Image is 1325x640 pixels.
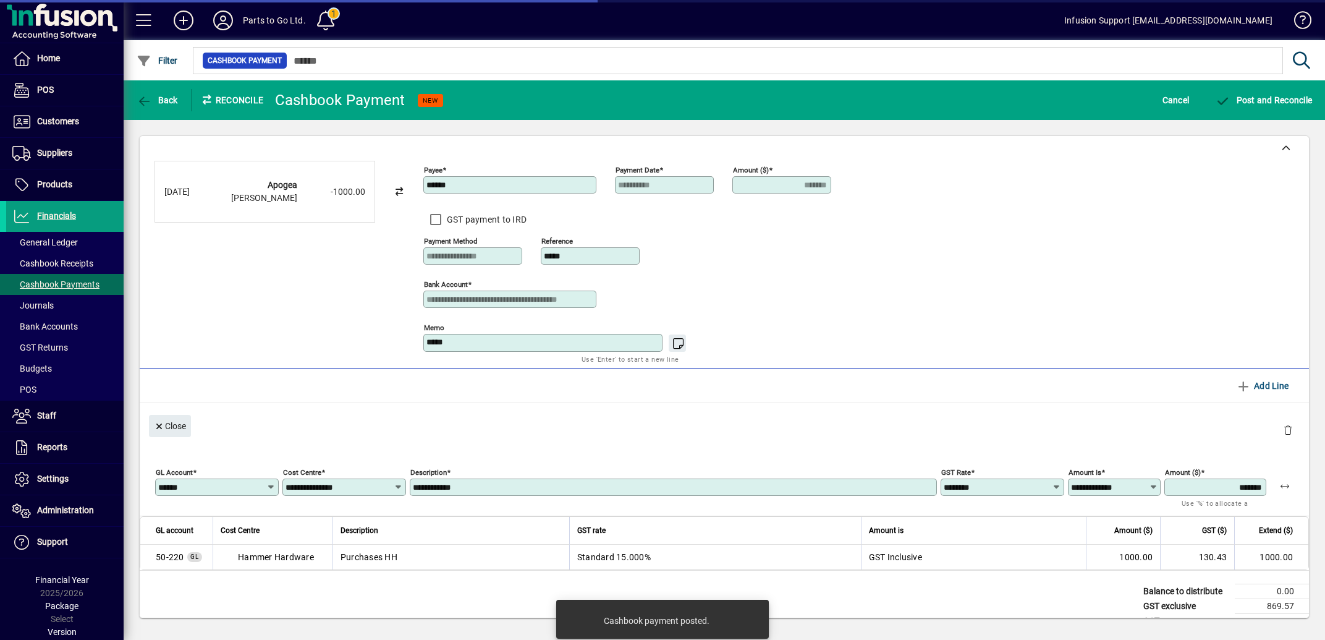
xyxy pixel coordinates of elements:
[164,9,203,32] button: Add
[1273,415,1303,445] button: Delete
[37,505,94,515] span: Administration
[1114,524,1153,537] span: Amount ($)
[1086,545,1160,570] td: 1000.00
[37,537,68,547] span: Support
[12,385,36,395] span: POS
[1235,599,1309,614] td: 869.57
[221,524,260,537] span: Cost Centre
[137,56,178,66] span: Filter
[1235,584,1309,599] td: 0.00
[37,179,72,189] span: Products
[149,415,191,437] button: Close
[616,166,659,174] mat-label: Payment Date
[190,553,199,560] span: GL
[12,258,93,268] span: Cashbook Receipts
[6,337,124,358] a: GST Returns
[124,89,192,111] app-page-header-button: Back
[1234,545,1308,570] td: 1000.00
[577,524,606,537] span: GST rate
[1285,2,1310,43] a: Knowledge Base
[1273,424,1303,435] app-page-header-button: Delete
[1165,468,1201,477] mat-label: Amount ($)
[1212,89,1315,111] button: Post and Reconcile
[1235,614,1309,629] td: 130.43
[6,253,124,274] a: Cashbook Receipts
[1259,524,1293,537] span: Extend ($)
[869,524,904,537] span: Amount is
[12,343,68,352] span: GST Returns
[6,401,124,432] a: Staff
[208,54,282,67] span: Cashbook Payment
[12,279,99,289] span: Cashbook Payments
[238,551,314,563] span: Hammer Hardware
[37,411,56,420] span: Staff
[1215,95,1312,105] span: Post and Reconcile
[156,551,184,563] span: Purchases HH
[6,169,124,200] a: Products
[156,524,193,537] span: GL account
[423,96,438,105] span: NEW
[6,495,124,526] a: Administration
[1182,496,1256,523] mat-hint: Use '%' to allocate a percentage
[164,186,214,198] div: [DATE]
[192,90,266,110] div: Reconcile
[6,379,124,400] a: POS
[6,138,124,169] a: Suppliers
[283,468,321,477] mat-label: Cost Centre
[37,116,79,126] span: Customers
[146,420,194,431] app-page-header-button: Close
[6,106,124,137] a: Customers
[37,474,69,484] span: Settings
[1137,584,1235,599] td: Balance to distribute
[231,193,297,203] span: [PERSON_NAME]
[341,524,378,537] span: Description
[154,416,186,437] span: Close
[6,75,124,106] a: POS
[1160,545,1234,570] td: 130.43
[12,237,78,247] span: General Ledger
[6,358,124,379] a: Budgets
[12,301,54,310] span: Journals
[303,186,365,198] div: -1000.00
[604,615,709,627] div: Cashbook payment posted.
[37,211,76,221] span: Financials
[48,627,77,637] span: Version
[6,316,124,337] a: Bank Accounts
[203,9,243,32] button: Profile
[37,148,72,158] span: Suppliers
[941,468,971,477] mat-label: GST rate
[275,90,405,110] div: Cashbook Payment
[1270,471,1300,501] button: Apply remaining balance
[35,575,89,585] span: Financial Year
[133,49,181,72] button: Filter
[6,232,124,253] a: General Ledger
[37,442,67,452] span: Reports
[243,11,306,30] div: Parts to Go Ltd.
[12,322,78,331] span: Bank Accounts
[133,89,181,111] button: Back
[6,295,124,316] a: Journals
[1236,376,1289,396] span: Add Line
[37,85,54,95] span: POS
[6,274,124,295] a: Cashbook Payments
[1159,89,1193,111] button: Cancel
[733,166,769,174] mat-label: Amount ($)
[1069,468,1101,477] mat-label: Amount is
[156,468,193,477] mat-label: GL Account
[6,527,124,558] a: Support
[332,545,569,570] td: Purchases HH
[569,545,861,570] td: Standard 15.000%
[1137,614,1235,629] td: GST
[1231,375,1294,397] button: Add Line
[6,432,124,463] a: Reports
[6,43,124,74] a: Home
[268,180,297,190] strong: Apogea
[137,95,178,105] span: Back
[1202,524,1227,537] span: GST ($)
[1137,599,1235,614] td: GST exclusive
[861,545,1086,570] td: GST Inclusive
[1064,11,1272,30] div: Infusion Support [EMAIL_ADDRESS][DOMAIN_NAME]
[410,468,447,477] mat-label: Description
[37,53,60,63] span: Home
[6,464,124,495] a: Settings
